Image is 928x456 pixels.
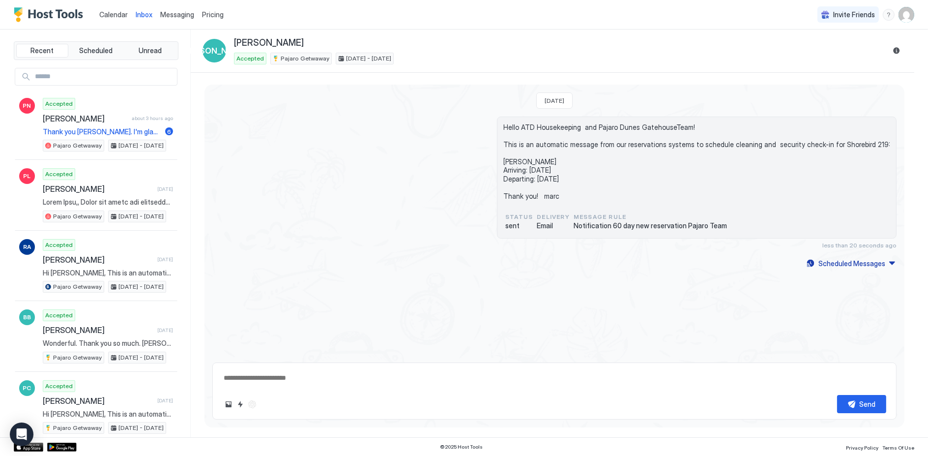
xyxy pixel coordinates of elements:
[10,423,33,446] div: Open Intercom Messenger
[30,46,54,55] span: Recent
[167,128,171,135] span: 6
[545,97,564,104] span: [DATE]
[346,54,391,63] span: [DATE] - [DATE]
[70,44,122,58] button: Scheduled
[136,9,152,20] a: Inbox
[43,269,173,277] span: Hi [PERSON_NAME], This is an automatic message. and reminder, that (unless we've made different a...
[43,325,153,335] span: [PERSON_NAME]
[14,7,87,22] a: Host Tools Logo
[440,444,483,450] span: © 2025 Host Tools
[281,54,329,63] span: Pajaro Getwaway
[43,127,161,136] span: Thank you [PERSON_NAME]. I'm glad you enjoyed your stay. Safe travels home! m
[157,186,173,192] span: [DATE]
[157,327,173,334] span: [DATE]
[882,445,914,451] span: Terms Of Use
[846,445,878,451] span: Privacy Policy
[805,257,897,270] button: Scheduled Messages
[503,123,890,201] span: Hello ATD Housekeeping and Pajaro Dunes GatehouseTeam! This is an automatic message from our rese...
[883,9,895,21] div: menu
[45,382,73,391] span: Accepted
[505,213,533,221] span: status
[118,212,164,221] span: [DATE] - [DATE]
[80,46,113,55] span: Scheduled
[822,242,897,249] span: less than 20 seconds ago
[223,398,234,410] button: Upload image
[505,221,533,230] span: sent
[53,353,102,362] span: Pajaro Getwaway
[45,99,73,108] span: Accepted
[45,170,73,179] span: Accepted
[132,115,173,122] span: about 3 hours ago
[118,353,164,362] span: [DATE] - [DATE]
[43,114,128,123] span: [PERSON_NAME]
[837,395,886,413] button: Send
[574,213,727,221] span: Message Rule
[236,54,264,63] span: Accepted
[882,442,914,452] a: Terms Of Use
[47,443,77,452] a: Google Play Store
[43,184,153,194] span: [PERSON_NAME]
[45,241,73,249] span: Accepted
[99,10,128,19] span: Calendar
[537,213,570,221] span: Delivery
[23,384,31,393] span: PC
[860,399,876,409] div: Send
[43,339,173,348] span: Wonderful. Thank you so much. [PERSON_NAME] Associate, REALTOR® t. 408.979.1400 w. [DOMAIN_NAME] ...
[833,10,875,19] span: Invite Friends
[43,198,173,207] span: Lorem Ipsu,, Dolor sit ametc adi elitseddo eius te. Inci ut l "etdo" magnaaliquae admi ve quis no...
[139,46,162,55] span: Unread
[846,442,878,452] a: Privacy Policy
[182,45,247,57] span: [PERSON_NAME]
[43,255,153,265] span: [PERSON_NAME]
[14,41,178,60] div: tab-group
[157,397,173,404] span: [DATE]
[124,44,176,58] button: Unread
[157,256,173,263] span: [DATE]
[160,10,194,19] span: Messaging
[118,282,164,291] span: [DATE] - [DATE]
[234,398,246,410] button: Quick reply
[53,282,102,291] span: Pajaro Getwaway
[31,68,177,85] input: Input Field
[43,396,153,406] span: [PERSON_NAME]
[136,10,152,19] span: Inbox
[24,172,31,181] span: PL
[23,313,31,322] span: BB
[160,9,194,20] a: Messaging
[53,212,102,221] span: Pajaro Getwaway
[23,243,31,251] span: RA
[45,311,73,320] span: Accepted
[43,410,173,419] span: Hi [PERSON_NAME], This is an automatic message. and reminder, that (unless we've made different a...
[118,141,164,150] span: [DATE] - [DATE]
[53,424,102,432] span: Pajaro Getwaway
[891,45,902,57] button: Reservation information
[234,37,304,49] span: [PERSON_NAME]
[53,141,102,150] span: Pajaro Getwaway
[14,443,43,452] a: App Store
[574,221,727,230] span: Notification 60 day new reservation Pajaro Team
[99,9,128,20] a: Calendar
[537,221,570,230] span: Email
[899,7,914,23] div: User profile
[118,424,164,432] span: [DATE] - [DATE]
[16,44,68,58] button: Recent
[818,258,885,269] div: Scheduled Messages
[23,101,31,110] span: PN
[202,10,224,19] span: Pricing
